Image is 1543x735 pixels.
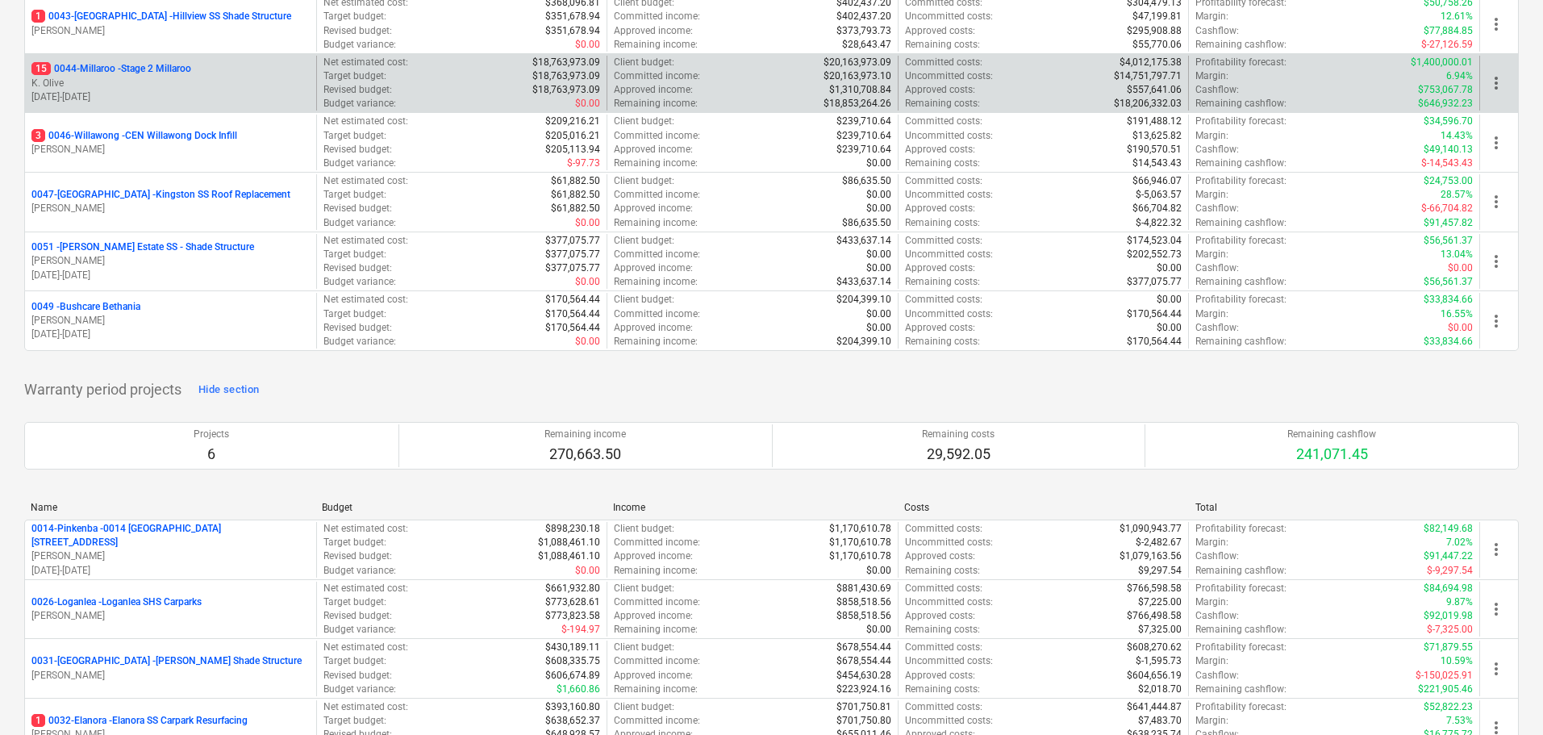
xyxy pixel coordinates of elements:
p: Approved costs : [905,321,975,335]
p: $209,216.21 [545,115,600,128]
p: $202,552.73 [1127,248,1182,261]
p: $0.00 [866,157,891,170]
p: Net estimated cost : [323,293,408,307]
p: Target budget : [323,69,386,83]
p: $170,564.44 [545,293,600,307]
p: Net estimated cost : [323,115,408,128]
p: $205,016.21 [545,129,600,143]
p: $766,598.58 [1127,582,1182,595]
p: [DATE] - [DATE] [31,269,310,282]
p: Net estimated cost : [323,234,408,248]
p: $66,704.82 [1132,202,1182,215]
p: $0.00 [575,38,600,52]
p: Budget variance : [323,216,396,230]
p: Remaining costs : [905,275,980,289]
p: $86,635.50 [842,216,891,230]
p: Uncommitted costs : [905,69,993,83]
p: $-5,063.57 [1136,188,1182,202]
p: Remaining income : [614,97,698,111]
p: Uncommitted costs : [905,248,993,261]
p: Client budget : [614,582,674,595]
p: Committed costs : [905,522,982,536]
p: Client budget : [614,293,674,307]
p: Remaining income : [614,564,698,578]
p: Uncommitted costs : [905,188,993,202]
p: Client budget : [614,56,674,69]
span: more_vert [1487,599,1506,619]
p: $351,678.94 [545,10,600,23]
p: $-66,704.82 [1421,202,1473,215]
p: [DATE] - [DATE] [31,564,310,578]
p: Remaining costs : [905,97,980,111]
p: Committed income : [614,188,700,202]
p: $20,163,973.09 [824,56,891,69]
p: $0.00 [1157,321,1182,335]
p: [PERSON_NAME] [31,669,310,683]
p: Cashflow : [1195,143,1239,157]
p: $61,882.50 [551,202,600,215]
p: 270,663.50 [544,445,626,464]
p: Budget variance : [323,38,396,52]
p: 0043-[GEOGRAPHIC_DATA] - Hillview SS Shade Structure [31,10,291,23]
p: Uncommitted costs : [905,129,993,143]
p: 6 [194,445,229,464]
p: Revised budget : [323,261,392,275]
p: $0.00 [866,248,891,261]
p: Client budget : [614,115,674,128]
p: [PERSON_NAME] [31,609,310,623]
p: $373,793.73 [836,24,891,38]
p: Remaining income : [614,335,698,349]
p: $646,932.23 [1418,97,1473,111]
p: Remaining cashflow : [1195,157,1287,170]
p: $-14,543.43 [1421,157,1473,170]
p: Net estimated cost : [323,582,408,595]
p: $0.00 [575,275,600,289]
p: Remaining cashflow : [1195,335,1287,349]
p: $239,710.64 [836,143,891,157]
p: Target budget : [323,595,386,609]
p: 0026-Loganlea - Loganlea SHS Carparks [31,595,202,609]
p: $0.00 [866,564,891,578]
p: 0046-Willawong - CEN Willawong Dock Infill [31,129,237,143]
p: [DATE] - [DATE] [31,328,310,341]
p: $18,763,973.09 [532,56,600,69]
p: $77,884.85 [1424,24,1473,38]
p: Remaining cashflow : [1195,38,1287,52]
p: Revised budget : [323,24,392,38]
p: Revised budget : [323,549,392,563]
p: $898,230.18 [545,522,600,536]
p: Committed income : [614,129,700,143]
p: [PERSON_NAME] [31,143,310,157]
p: Profitability forecast : [1195,174,1287,188]
p: $881,430.69 [836,582,891,595]
p: Target budget : [323,307,386,321]
p: $0.00 [575,97,600,111]
p: Approved income : [614,549,693,563]
p: Cashflow : [1195,83,1239,97]
p: $1,090,943.77 [1120,522,1182,536]
p: $295,908.88 [1127,24,1182,38]
p: Revised budget : [323,321,392,335]
span: more_vert [1487,540,1506,559]
p: Remaining income : [614,157,698,170]
p: 16.55% [1441,307,1473,321]
p: $14,543.43 [1132,157,1182,170]
p: $239,710.64 [836,129,891,143]
p: $0.00 [1448,261,1473,275]
p: $1,088,461.10 [538,536,600,549]
p: $49,140.13 [1424,143,1473,157]
p: $18,763,973.09 [532,69,600,83]
p: Margin : [1195,307,1228,321]
p: Committed costs : [905,234,982,248]
p: Committed income : [614,307,700,321]
p: Remaining income : [614,275,698,289]
p: $56,561.37 [1424,234,1473,248]
p: $86,635.50 [842,174,891,188]
p: $858,518.56 [836,595,891,609]
button: Hide section [194,377,263,403]
p: $661,932.80 [545,582,600,595]
p: Cashflow : [1195,24,1239,38]
div: Costs [904,502,1182,513]
p: $13,625.82 [1132,129,1182,143]
p: $18,206,332.03 [1114,97,1182,111]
